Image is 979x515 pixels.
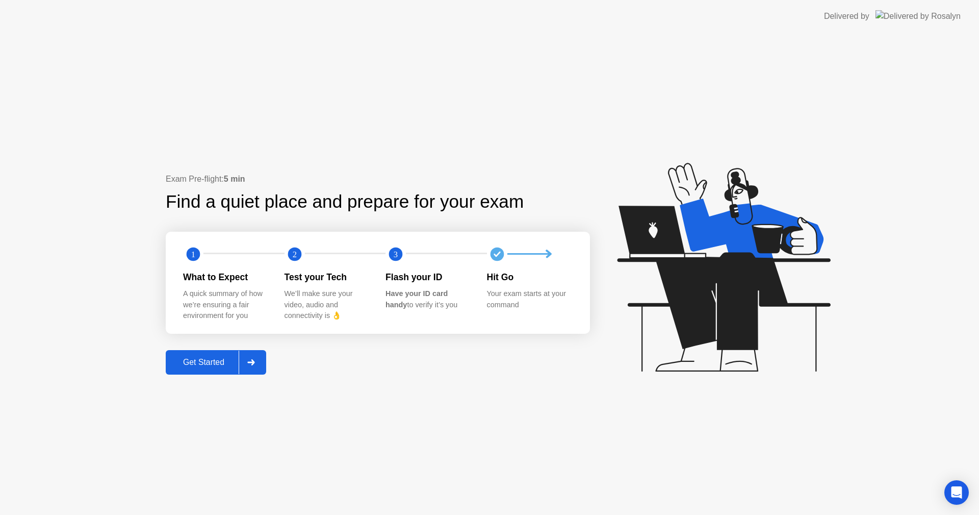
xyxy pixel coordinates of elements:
div: Find a quiet place and prepare for your exam [166,188,525,215]
text: 2 [292,249,296,259]
b: Have your ID card handy [385,289,448,309]
div: Hit Go [487,271,572,284]
div: Exam Pre-flight: [166,173,590,185]
div: What to Expect [183,271,268,284]
div: Open Intercom Messenger [944,480,969,505]
div: Delivered by [824,10,869,22]
button: Get Started [166,350,266,375]
div: Flash your ID [385,271,471,284]
text: 3 [394,249,398,259]
div: We’ll make sure your video, audio and connectivity is 👌 [285,288,370,322]
img: Delivered by Rosalyn [875,10,961,22]
b: 5 min [224,175,245,183]
div: A quick summary of how we’re ensuring a fair environment for you [183,288,268,322]
div: to verify it’s you [385,288,471,310]
div: Get Started [169,358,239,367]
div: Test your Tech [285,271,370,284]
div: Your exam starts at your command [487,288,572,310]
text: 1 [191,249,195,259]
